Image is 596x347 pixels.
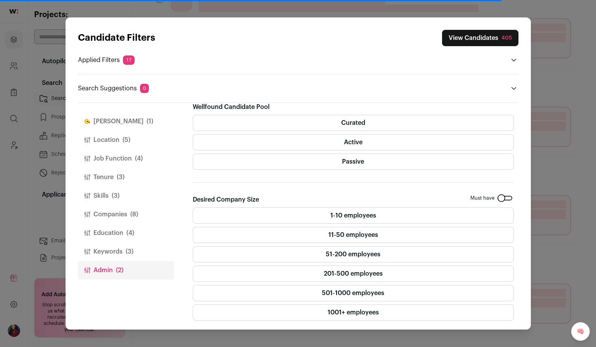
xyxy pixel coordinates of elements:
label: 51-200 employees [193,246,514,262]
label: Passive [193,154,514,170]
button: Education(4) [78,224,174,242]
label: Desired Company Size [193,195,259,204]
span: (1) [147,117,153,126]
label: Wellfound Candidate Pool [193,102,269,112]
label: Active [193,134,514,150]
span: (8) [130,210,138,219]
label: 501-1000 employees [193,285,514,301]
button: Keywords(3) [78,242,174,261]
a: 🧠 [571,322,590,341]
div: 405 [501,34,512,42]
span: (3) [117,173,124,182]
button: Open applied filters [509,55,518,65]
p: Search Suggestions [78,84,149,93]
button: Skills(3) [78,186,174,205]
p: Applied Filters [78,55,135,65]
label: 1-10 employees [193,207,514,224]
span: (5) [123,135,130,145]
button: Location(5) [78,131,174,149]
label: Curated [193,115,514,131]
span: (3) [126,247,133,256]
span: 0 [140,84,149,93]
button: [PERSON_NAME](1) [78,112,174,131]
label: 11-50 employees [193,227,514,243]
label: 1001+ employees [193,304,514,321]
button: Close search preferences [442,30,518,46]
span: 17 [123,55,135,65]
button: Admin(2) [78,261,174,280]
span: (4) [135,154,143,163]
button: Companies(8) [78,205,174,224]
button: Job Function(4) [78,149,174,168]
span: (4) [126,228,134,238]
span: (3) [112,191,119,200]
span: (2) [116,266,123,275]
label: 201-500 employees [193,266,514,282]
strong: Candidate Filters [78,33,155,43]
button: Tenure(3) [78,168,174,186]
span: Must have [470,195,494,201]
